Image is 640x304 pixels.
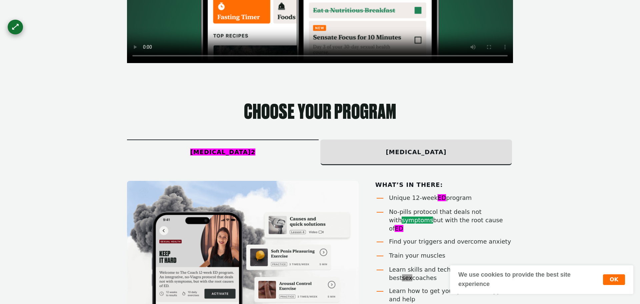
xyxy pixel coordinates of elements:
[458,270,603,289] div: We use cookies to provide the best site experience
[389,251,513,260] div: Train your muscles
[389,265,513,282] div: Learn skills and techniques from the best coaches
[395,225,403,232] span: Category: Miracle Cure Condition List, Term: "ed", Translation: "and"
[389,287,513,303] div: Learn how to get your partner’s support and help
[320,140,512,164] div: [MEDICAL_DATA]
[251,148,256,156] span: Number of Categories containing this Term
[402,274,412,281] span: Category: Adult Content, Term: "sex"
[389,237,513,246] div: Find your triggers and overcome anxiety
[389,194,513,202] div: Unique 12-week program
[190,148,256,156] span: Category: HK Miracle Cure and 1 other(s), Term: "Erectile dysfunction"
[127,103,513,123] h2: Choose your program
[9,21,21,33] div: ⟷
[375,181,513,189] div: What’s in there:
[402,217,433,224] span: Category: Birth Control, Term: "symptoms"
[438,194,446,201] span: Category: Miracle Cure Condition List, Term: "ed", Translation: "and"
[389,208,513,233] div: No-pills protocol that deals not with but with the root cause of
[603,274,625,285] button: OK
